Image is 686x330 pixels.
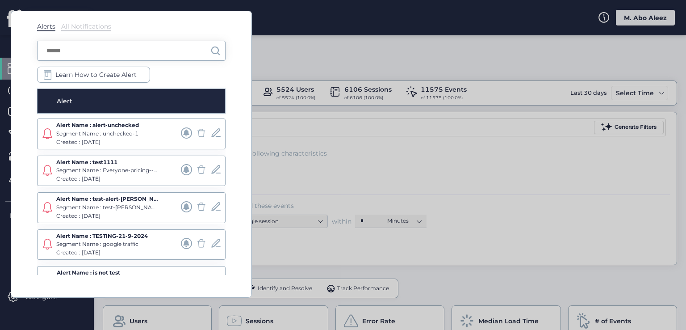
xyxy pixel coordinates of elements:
[56,195,159,203] div: Alert Name : test-alert-[PERSON_NAME]
[56,232,159,241] div: Alert Name : TESTING-21-9-2024
[56,249,159,257] div: Created : [DATE]
[56,166,159,175] div: Segment Name : Everyone-pricing---- (copy) (copy)
[55,70,137,80] span: Learn How to Create Alert
[56,121,159,130] div: Alert Name : alert-unchecked
[56,212,159,220] div: Created : [DATE]
[57,269,159,277] div: Alert Name : is not test
[61,22,111,31] div: All Notifications
[56,138,159,147] div: Created : [DATE]
[56,158,159,167] div: Alert Name : test1111
[37,22,55,31] div: Alerts
[56,203,159,212] div: Segment Name : test-[PERSON_NAME]-alert
[56,240,159,249] div: Segment Name : google traffic
[57,96,139,106] div: Alert
[56,130,159,138] div: Segment Name : unchecked-1
[56,175,159,183] div: Created : [DATE]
